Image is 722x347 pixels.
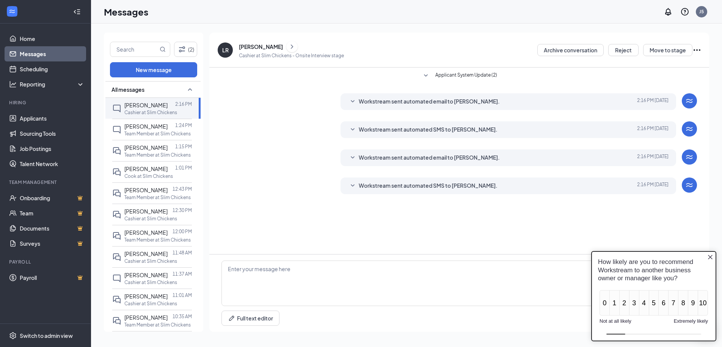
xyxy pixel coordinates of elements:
[112,210,121,219] svg: DoubleChat
[177,45,187,54] svg: Filter
[664,7,673,16] svg: Notifications
[112,104,121,113] svg: ChatInactive
[359,181,498,190] span: Workstream sent automated SMS to [PERSON_NAME].
[124,322,191,328] p: Team Member at Slim Chickens
[9,179,83,185] div: Team Management
[110,42,158,57] input: Search
[112,295,121,304] svg: DoubleChat
[124,144,168,151] span: [PERSON_NAME]
[680,7,689,16] svg: QuestionInfo
[222,46,229,54] div: LR
[20,206,85,221] a: TeamCrown
[608,44,639,56] button: Reject
[692,46,702,55] svg: Ellipses
[124,194,191,201] p: Team Member at Slim Chickens
[20,156,85,171] a: Talent Network
[173,292,192,298] p: 11:01 AM
[685,96,694,105] svg: WorkstreamLogo
[685,181,694,190] svg: WorkstreamLogo
[359,97,500,106] span: Workstream sent automated email to [PERSON_NAME].
[175,101,192,107] p: 2:16 PM
[112,253,121,262] svg: DoubleChat
[8,8,16,15] svg: WorkstreamLogo
[104,5,148,18] h1: Messages
[421,71,430,80] svg: SmallChevronDown
[173,250,192,256] p: 11:48 AM
[20,31,85,46] a: Home
[73,8,81,16] svg: Collapse
[20,141,85,156] a: Job Postings
[221,311,279,326] button: Full text editorPen
[359,125,498,134] span: Workstream sent automated SMS to [PERSON_NAME].
[9,99,83,106] div: Hiring
[185,85,195,94] svg: SmallChevronUp
[124,109,177,116] p: Cashier at Slim Chickens
[643,44,692,56] button: Move to stage
[685,124,694,133] svg: WorkstreamLogo
[20,46,85,61] a: Messages
[112,274,121,283] svg: ChatInactive
[699,8,704,15] div: J5
[124,130,191,137] p: Team Member at Slim Chickens
[173,186,192,192] p: 12:43 PM
[20,270,85,285] a: PayrollCrown
[348,97,357,106] svg: SmallChevronDown
[124,229,168,236] span: [PERSON_NAME]
[173,228,192,235] p: 12:00 PM
[112,189,121,198] svg: DoubleChat
[239,43,283,50] div: [PERSON_NAME]
[124,258,177,264] p: Cashier at Slim Chickens
[124,152,191,158] p: Team Member at Slim Chickens
[124,237,191,243] p: Team Member at Slim Chickens
[537,44,604,56] button: Archive conversation
[637,97,669,106] span: [DATE] 2:16 PM
[175,165,192,171] p: 1:01 PM
[112,231,121,240] svg: DoubleChat
[585,245,722,347] iframe: Sprig User Feedback Dialog
[124,102,168,108] span: [PERSON_NAME]
[124,250,168,257] span: [PERSON_NAME]
[124,165,168,172] span: [PERSON_NAME]
[637,125,669,134] span: [DATE] 2:16 PM
[20,236,85,251] a: SurveysCrown
[20,332,73,339] div: Switch to admin view
[286,41,298,52] button: ChevronRight
[20,80,85,88] div: Reporting
[160,46,166,52] svg: MagnifyingGlass
[124,173,173,179] p: Cook at Slim Chickens
[20,190,85,206] a: OnboardingCrown
[124,293,168,300] span: [PERSON_NAME]
[359,153,500,162] span: Workstream sent automated email to [PERSON_NAME].
[124,215,177,222] p: Cashier at Slim Chickens
[239,52,344,59] p: Cashier at Slim Chickens - Onsite Interview stage
[175,122,192,129] p: 1:24 PM
[111,86,144,93] span: All messages
[112,125,121,134] svg: ChatInactive
[124,300,177,307] p: Cashier at Slim Chickens
[685,152,694,162] svg: WorkstreamLogo
[124,279,177,286] p: Cashier at Slim Chickens
[20,111,85,126] a: Applicants
[112,316,121,325] svg: DoubleChat
[20,221,85,236] a: DocumentsCrown
[348,153,357,162] svg: SmallChevronDown
[20,61,85,77] a: Scheduling
[175,143,192,150] p: 1:15 PM
[124,187,168,193] span: [PERSON_NAME]
[637,181,669,190] span: [DATE] 2:16 PM
[9,259,83,265] div: Payroll
[112,168,121,177] svg: DoubleChat
[173,207,192,214] p: 12:30 PM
